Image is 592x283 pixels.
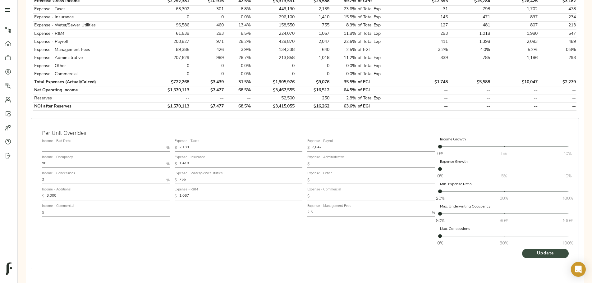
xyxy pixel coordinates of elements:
td: 301 [190,5,225,13]
td: 0.0% [225,13,252,21]
label: Expense - Taxes [175,139,200,143]
td: 52,500 [252,94,296,103]
td: 2,139 [296,5,330,13]
td: 15.5% [330,13,357,21]
span: 10% [564,173,571,179]
td: 35.5% [330,78,357,86]
td: 5.2% [491,46,538,54]
label: Income - Concessions [42,172,75,176]
p: % [432,210,435,216]
td: -- [449,94,491,103]
td: -- [491,103,538,111]
td: 971 [190,38,225,46]
td: 145 [403,13,448,21]
p: % [166,161,170,167]
label: Expense - Commercial [307,188,341,192]
td: $1,748 [403,78,448,86]
span: 0% [437,240,443,246]
td: 28.7% [225,54,252,62]
p: $ [307,145,310,151]
td: 489 [538,38,576,46]
td: 478 [538,5,576,13]
td: of EGI [357,86,403,94]
td: 8.8% [225,5,252,13]
td: $10,047 [491,78,538,86]
td: $16,262 [296,103,330,111]
span: 100% [563,195,573,201]
td: 755 [296,21,330,30]
td: -- [538,103,576,111]
td: 449,190 [252,5,296,13]
td: $1,905,976 [252,78,296,86]
p: Max. Underwriting Occupancy [440,204,568,209]
td: 134,338 [252,46,296,54]
td: 547 [538,30,576,38]
label: Expense - R&M [175,188,198,192]
td: 989 [190,54,225,62]
td: 1,980 [491,30,538,38]
td: Expense - R&M [33,30,148,38]
span: 60% [500,195,508,201]
p: $ [42,194,44,199]
p: $ [307,194,310,199]
td: 22.6% [330,38,357,46]
td: -- [148,94,190,103]
td: 0 [148,70,190,78]
td: Expense - Taxes [33,5,148,13]
td: 3.2% [403,46,448,54]
td: -- [449,62,491,70]
label: Income - Occupancy [42,156,73,159]
td: 0 [190,62,225,70]
td: -- [491,62,538,70]
p: Min. Expense Ratio [440,181,568,187]
td: 460 [190,21,225,30]
td: of Total Exp [357,21,403,30]
td: $1,570,113 [148,103,190,111]
td: -- [538,94,576,103]
td: 0 [252,62,296,70]
td: of EGI [357,78,403,86]
td: 0 [252,70,296,78]
span: 0% [437,150,443,157]
td: 234 [538,13,576,21]
td: -- [225,94,252,103]
td: 13.4% [225,21,252,30]
p: % [166,177,170,183]
td: $3,415,055 [252,103,296,111]
label: Income - Additional [42,188,71,192]
td: Reserves [33,94,148,103]
img: logo [6,262,12,275]
td: 63,302 [148,5,190,13]
td: Expense - Insurance [33,13,148,21]
td: 471 [449,13,491,21]
td: of Total Exp [357,5,403,13]
td: Expense - Commercial [33,70,148,78]
td: of EGI [357,46,403,54]
td: of Total Exp [357,70,403,78]
td: 296,100 [252,13,296,21]
td: 68.5% [225,103,252,111]
p: $ [42,210,44,216]
td: -- [449,70,491,78]
td: $5,588 [449,78,491,86]
td: 61,539 [148,30,190,38]
td: 0 [148,62,190,70]
td: $2,279 [538,78,576,86]
td: 203,827 [148,38,190,46]
td: 0 [296,62,330,70]
td: -- [491,86,538,94]
span: 5% [501,173,507,179]
td: -- [190,94,225,103]
label: Expense - Water/Sewer Utilities [175,172,223,176]
td: 3.9% [225,46,252,54]
td: 293 [190,30,225,38]
td: 1,018 [296,54,330,62]
td: 339 [403,54,448,62]
td: 2.8% [330,94,357,103]
td: 897 [491,13,538,21]
td: -- [538,86,576,94]
label: Income - Bad Debt [42,139,71,143]
td: 1,186 [491,54,538,62]
td: -- [403,70,448,78]
td: Expense - Other [33,62,148,70]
